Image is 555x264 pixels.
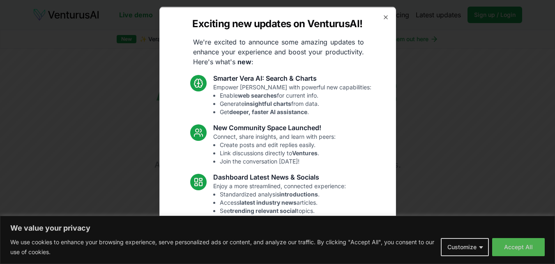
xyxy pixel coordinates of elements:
[220,248,340,256] li: Fixed mobile chat & sidebar glitches.
[213,231,340,264] p: Smoother performance and improved usability:
[213,73,371,83] h3: Smarter Vera AI: Search & Charts
[220,149,336,157] li: Link discussions directly to .
[213,182,346,215] p: Enjoy a more streamlined, connected experience:
[192,17,362,30] h2: Exciting new updates on VenturusAI!
[213,122,336,132] h3: New Community Space Launched!
[213,83,371,116] p: Empower [PERSON_NAME] with powerful new capabilities:
[187,37,371,66] p: We're excited to announce some amazing updates to enhance your experience and boost your producti...
[220,206,346,215] li: See topics.
[292,149,318,156] strong: Ventures
[220,99,371,107] li: Generate from data.
[220,107,371,116] li: Get .
[220,91,371,99] li: Enable for current info.
[229,108,307,115] strong: deeper, faster AI assistance
[238,91,277,98] strong: web searches
[220,198,346,206] li: Access articles.
[240,199,297,206] strong: latest industry news
[220,256,340,264] li: Enhanced overall UI consistency.
[220,140,336,149] li: Create posts and edit replies easily.
[279,190,318,197] strong: introductions
[220,239,340,248] li: Resolved Vera chart loading issue.
[244,100,291,107] strong: insightful charts
[220,190,346,198] li: Standardized analysis .
[213,172,346,182] h3: Dashboard Latest News & Socials
[213,221,340,231] h3: Fixes and UI Polish
[220,157,336,165] li: Join the conversation [DATE]!
[213,132,336,165] p: Connect, share insights, and learn with peers:
[237,57,251,65] strong: new
[230,207,297,214] strong: trending relevant social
